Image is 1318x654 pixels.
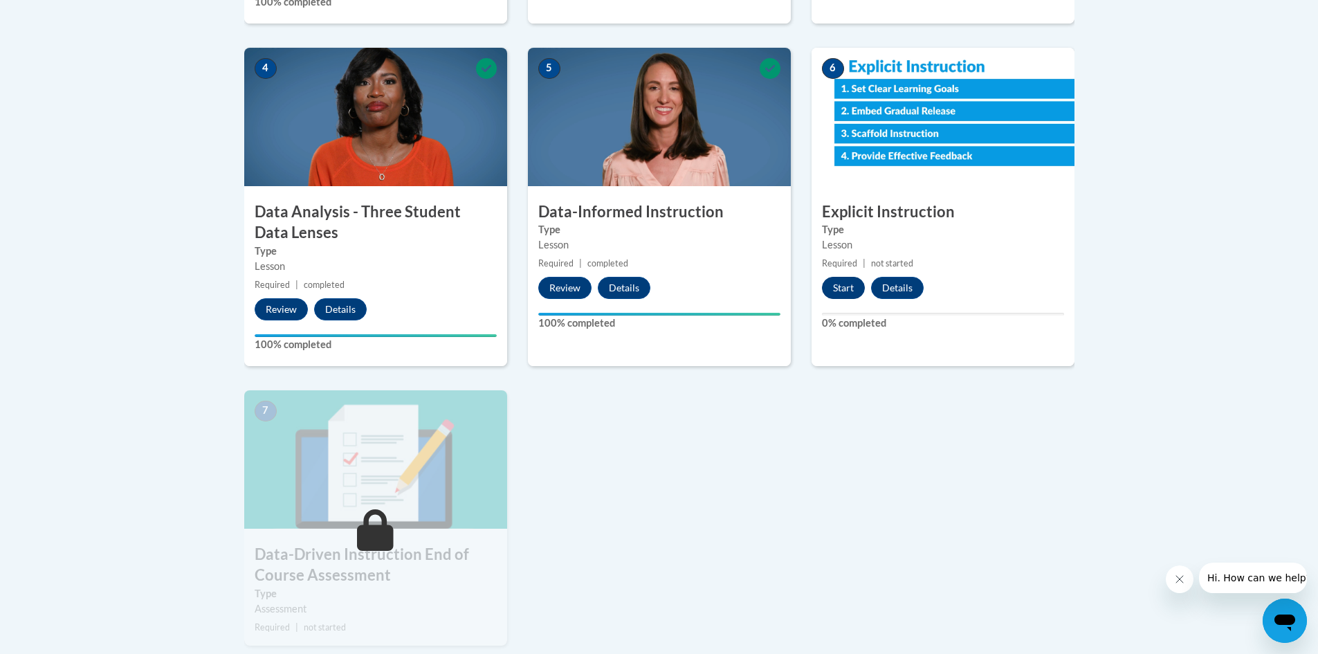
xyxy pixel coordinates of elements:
span: 6 [822,58,844,79]
span: 7 [255,401,277,421]
div: Lesson [822,237,1064,253]
span: completed [587,258,628,269]
span: Required [255,622,290,633]
span: | [295,280,298,290]
iframe: Button to launch messaging window [1263,599,1307,643]
span: | [579,258,582,269]
iframe: Close message [1166,565,1193,593]
label: 0% completed [822,316,1064,331]
h3: Data Analysis - Three Student Data Lenses [244,201,507,244]
span: 5 [538,58,560,79]
button: Review [255,298,308,320]
div: Your progress [538,313,780,316]
div: Lesson [255,259,497,274]
label: Type [255,586,497,601]
span: Required [255,280,290,290]
button: Start [822,277,865,299]
button: Review [538,277,592,299]
span: Required [538,258,574,269]
span: Required [822,258,857,269]
span: 4 [255,58,277,79]
img: Course Image [812,48,1074,186]
span: not started [304,622,346,633]
span: completed [304,280,345,290]
label: Type [255,244,497,259]
iframe: Message from company [1199,563,1307,593]
button: Details [598,277,650,299]
img: Course Image [244,390,507,529]
img: Course Image [528,48,791,186]
label: Type [822,222,1064,237]
button: Details [314,298,367,320]
button: Details [871,277,924,299]
span: | [863,258,866,269]
span: | [295,622,298,633]
div: Assessment [255,601,497,617]
div: Your progress [255,334,497,337]
h3: Data-Informed Instruction [528,201,791,223]
h3: Data-Driven Instruction End of Course Assessment [244,544,507,587]
img: Course Image [244,48,507,186]
label: Type [538,222,780,237]
div: Lesson [538,237,780,253]
span: not started [871,258,913,269]
label: 100% completed [538,316,780,331]
h3: Explicit Instruction [812,201,1074,223]
span: Hi. How can we help? [8,10,112,21]
label: 100% completed [255,337,497,352]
